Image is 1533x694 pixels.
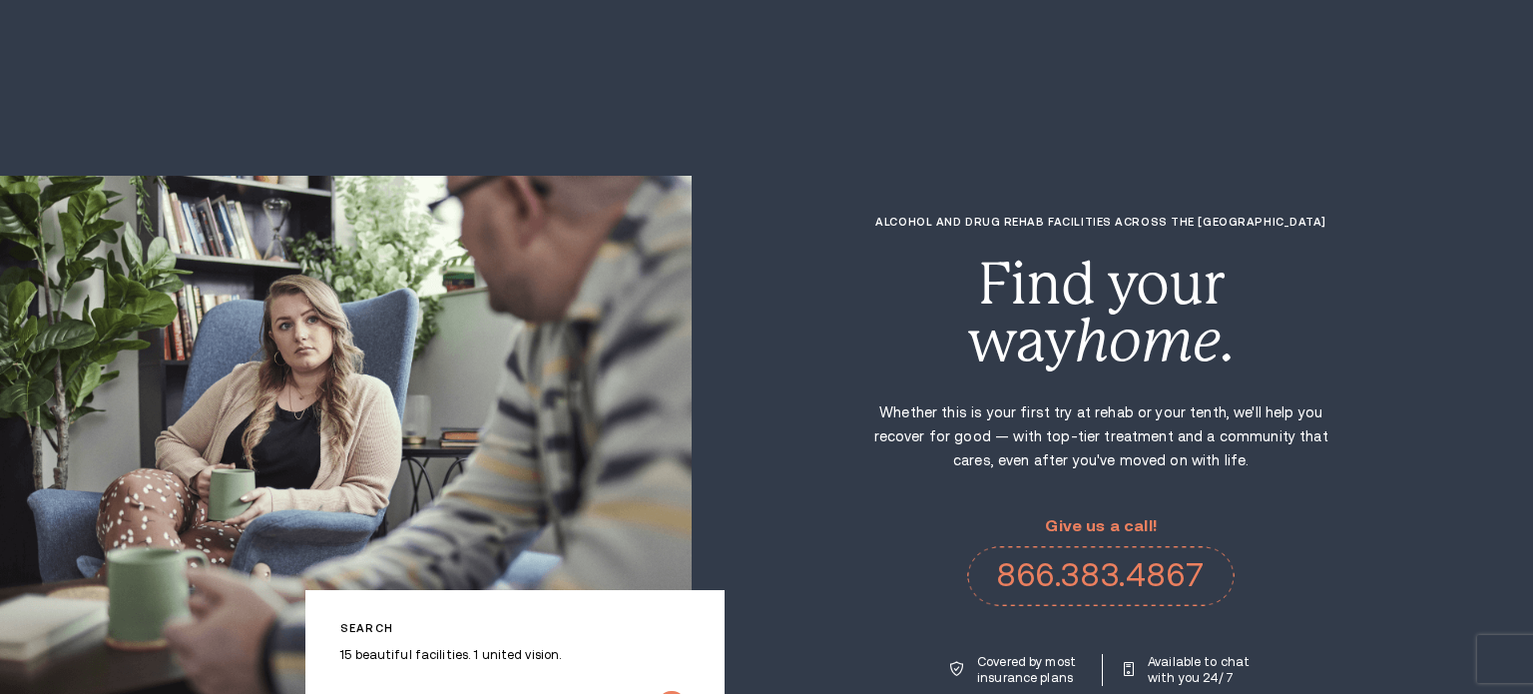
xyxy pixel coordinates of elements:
p: Search [340,622,690,635]
h1: Alcohol and Drug Rehab Facilities across the [GEOGRAPHIC_DATA] [872,216,1330,229]
p: Whether this is your first try at rehab or your tenth, we'll help you recover for good — with top... [872,400,1330,472]
p: 15 beautiful facilities. 1 united vision. [340,647,690,663]
p: Available to chat with you 24/7 [1148,654,1252,686]
i: home. [1075,308,1235,374]
a: Covered by most insurance plans [950,654,1081,686]
p: Covered by most insurance plans [977,654,1081,686]
p: Give us a call! [967,517,1235,535]
a: 866.383.4867 [967,546,1235,606]
div: Find your way [872,256,1330,370]
a: Available to chat with you 24/7 [1124,654,1252,686]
